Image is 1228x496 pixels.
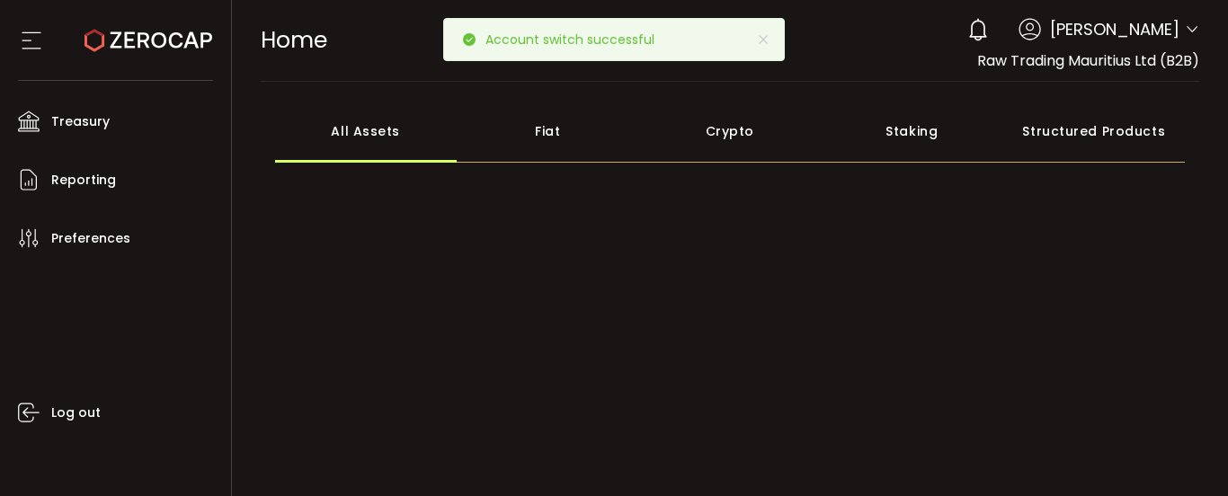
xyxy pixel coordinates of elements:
span: Raw Trading Mauritius Ltd (B2B) [977,50,1199,71]
span: Log out [51,400,101,426]
div: Staking [821,100,1003,163]
div: Fiat [457,100,639,163]
span: Reporting [51,167,116,193]
div: All Assets [275,100,458,163]
span: Treasury [51,109,110,135]
p: Account switch successful [485,33,669,46]
span: Home [261,24,327,56]
div: Crypto [639,100,822,163]
div: Structured Products [1003,100,1186,163]
span: [PERSON_NAME] [1050,17,1179,41]
iframe: Chat Widget [1019,302,1228,496]
span: Preferences [51,226,130,252]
